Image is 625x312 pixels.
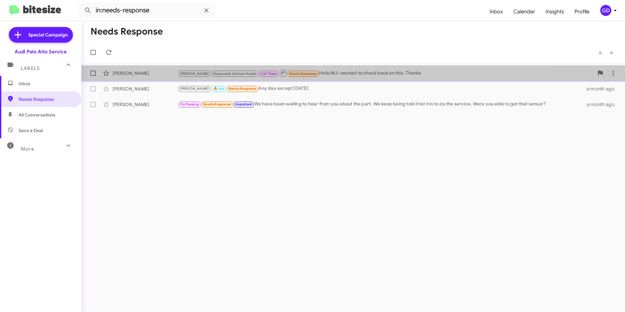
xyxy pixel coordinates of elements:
span: Needs Response [289,72,317,76]
a: Profile [569,2,595,21]
span: « [599,48,602,57]
a: Insights [540,2,569,21]
h1: Needs Response [90,26,163,37]
button: GD [595,5,618,16]
a: Calendar [508,2,540,21]
span: Inbox [19,80,74,87]
span: [PERSON_NAME] [180,72,209,76]
span: Call Them [260,72,277,76]
button: Next [606,46,617,59]
a: Special Campaign [9,27,73,43]
div: We have been waiting to hear from you about the part. We keep being told it isn't in to do the se... [178,101,587,108]
span: All Conversations [19,112,55,118]
div: [PERSON_NAME] [113,70,178,76]
div: Any day except [DATE] [178,85,587,92]
span: » [610,48,613,57]
span: Needs Response [203,102,231,106]
span: Try Pausing [180,102,199,106]
span: Special Campaign [28,32,68,38]
div: GD [600,5,611,16]
div: [PERSON_NAME] [113,86,178,92]
span: Important [235,102,252,106]
div: Hello MJ- wanted to check back on this. Thanks [178,69,594,77]
span: More [21,146,34,152]
span: Labels [21,65,40,71]
span: Requested Advisor Assist [213,72,256,76]
nav: Page navigation example [595,46,617,59]
span: Save a Deal [19,127,43,134]
span: Needs Response [19,96,74,102]
span: 🔥 Hot [213,87,224,91]
div: [PERSON_NAME] [113,101,178,108]
span: [PERSON_NAME] [180,87,209,91]
div: a month ago [587,101,620,108]
span: Needs Response [229,87,256,91]
div: a month ago [587,86,620,92]
a: Inbox [484,2,508,21]
button: Previous [595,46,606,59]
div: Audi Palo Alto Service [15,48,67,55]
input: Search [79,3,215,18]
